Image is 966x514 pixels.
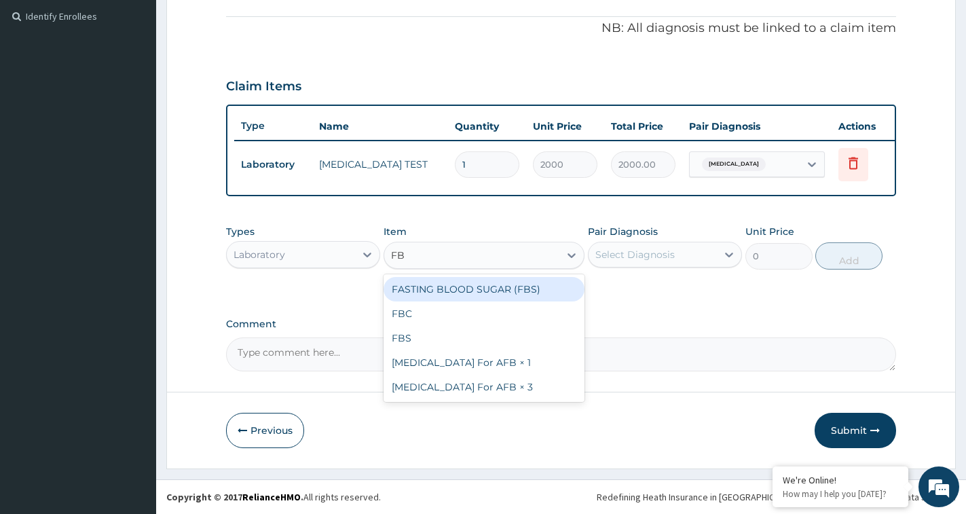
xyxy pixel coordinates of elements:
div: Select Diagnosis [595,248,675,261]
td: [MEDICAL_DATA] TEST [312,151,448,178]
span: We're online! [79,171,187,308]
button: Previous [226,413,304,448]
a: RelianceHMO [242,491,301,503]
div: FASTING BLOOD SUGAR (FBS) [384,277,584,301]
label: Unit Price [745,225,794,238]
label: Item [384,225,407,238]
div: We're Online! [783,474,898,486]
label: Pair Diagnosis [588,225,658,238]
div: Chat with us now [71,76,228,94]
th: Actions [832,113,899,140]
div: Minimize live chat window [223,7,255,39]
th: Name [312,113,448,140]
th: Pair Diagnosis [682,113,832,140]
p: NB: All diagnosis must be linked to a claim item [226,20,896,37]
div: FBS [384,326,584,350]
textarea: Type your message and hit 'Enter' [7,371,259,418]
p: How may I help you today? [783,488,898,500]
label: Comment [226,318,896,330]
div: Redefining Heath Insurance in [GEOGRAPHIC_DATA] using Telemedicine and Data Science! [597,490,956,504]
th: Unit Price [526,113,604,140]
div: [MEDICAL_DATA] For AFB × 1 [384,350,584,375]
th: Total Price [604,113,682,140]
th: Type [234,113,312,139]
div: Laboratory [234,248,285,261]
td: Laboratory [234,152,312,177]
label: Types [226,226,255,238]
div: [MEDICAL_DATA] For AFB × 3 [384,375,584,399]
span: [MEDICAL_DATA] [702,158,766,171]
h3: Claim Items [226,79,301,94]
button: Add [815,242,883,270]
footer: All rights reserved. [156,479,966,514]
strong: Copyright © 2017 . [166,491,303,503]
button: Submit [815,413,896,448]
div: FBC [384,301,584,326]
img: d_794563401_company_1708531726252_794563401 [25,68,55,102]
th: Quantity [448,113,526,140]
